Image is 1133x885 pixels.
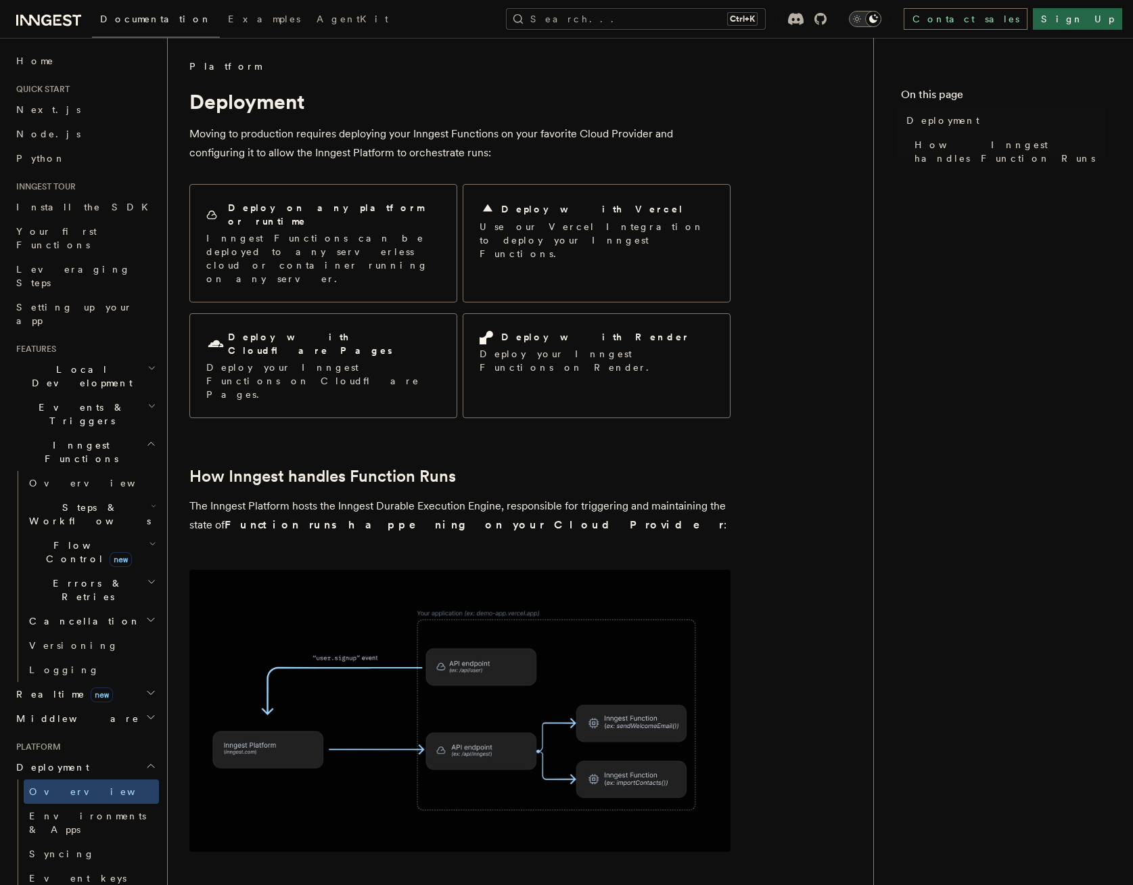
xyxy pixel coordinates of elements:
[225,518,724,531] strong: Function runs happening on your Cloud Provider
[901,87,1106,108] h4: On this page
[24,471,159,495] a: Overview
[11,682,159,706] button: Realtimenew
[220,4,308,37] a: Examples
[29,848,95,859] span: Syncing
[11,84,70,95] span: Quick start
[24,609,159,633] button: Cancellation
[24,576,147,604] span: Errors & Retries
[727,12,758,26] kbd: Ctrl+K
[11,401,147,428] span: Events & Triggers
[11,219,159,257] a: Your first Functions
[11,438,146,466] span: Inngest Functions
[228,201,440,228] h2: Deploy on any platform or runtime
[901,108,1106,133] a: Deployment
[206,361,440,401] p: Deploy your Inngest Functions on Cloudflare Pages.
[915,138,1106,165] span: How Inngest handles Function Runs
[24,614,141,628] span: Cancellation
[11,433,159,471] button: Inngest Functions
[506,8,766,30] button: Search...Ctrl+K
[463,184,731,302] a: Deploy with VercelUse our Vercel Integration to deploy your Inngest Functions.
[11,742,61,752] span: Platform
[24,779,159,804] a: Overview
[16,264,131,288] span: Leveraging Steps
[11,257,159,295] a: Leveraging Steps
[24,658,159,682] a: Logging
[24,804,159,842] a: Environments & Apps
[16,202,156,212] span: Install the SDK
[29,873,126,884] span: Event keys
[480,347,714,374] p: Deploy your Inngest Functions on Render.
[189,313,457,418] a: Deploy with Cloudflare PagesDeploy your Inngest Functions on Cloudflare Pages.
[29,664,99,675] span: Logging
[16,302,133,326] span: Setting up your app
[29,811,146,835] span: Environments & Apps
[16,129,80,139] span: Node.js
[189,467,456,486] a: How Inngest handles Function Runs
[206,231,440,286] p: Inngest Functions can be deployed to any serverless cloud or container running on any server.
[24,842,159,866] a: Syncing
[189,60,261,73] span: Platform
[189,89,731,114] h1: Deployment
[29,640,118,651] span: Versioning
[480,220,714,260] p: Use our Vercel Integration to deploy your Inngest Functions.
[24,501,151,528] span: Steps & Workflows
[24,539,149,566] span: Flow Control
[24,533,159,571] button: Flow Controlnew
[308,4,396,37] a: AgentKit
[463,313,731,418] a: Deploy with RenderDeploy your Inngest Functions on Render.
[11,146,159,171] a: Python
[24,571,159,609] button: Errors & Retries
[228,14,300,24] span: Examples
[906,114,979,127] span: Deployment
[317,14,388,24] span: AgentKit
[16,104,80,115] span: Next.js
[110,552,132,567] span: new
[11,195,159,219] a: Install the SDK
[1033,8,1122,30] a: Sign Up
[206,335,225,354] svg: Cloudflare
[16,54,54,68] span: Home
[92,4,220,38] a: Documentation
[189,184,457,302] a: Deploy on any platform or runtimeInngest Functions can be deployed to any serverless cloud or con...
[24,633,159,658] a: Versioning
[11,97,159,122] a: Next.js
[189,497,731,535] p: The Inngest Platform hosts the Inngest Durable Execution Engine, responsible for triggering and m...
[24,495,159,533] button: Steps & Workflows
[189,124,731,162] p: Moving to production requires deploying your Inngest Functions on your favorite Cloud Provider an...
[11,712,139,725] span: Middleware
[16,153,66,164] span: Python
[11,122,159,146] a: Node.js
[11,761,89,774] span: Deployment
[16,226,97,250] span: Your first Functions
[91,687,113,702] span: new
[11,344,56,355] span: Features
[11,49,159,73] a: Home
[11,755,159,779] button: Deployment
[11,363,147,390] span: Local Development
[11,395,159,433] button: Events & Triggers
[909,133,1106,171] a: How Inngest handles Function Runs
[228,330,440,357] h2: Deploy with Cloudflare Pages
[501,330,690,344] h2: Deploy with Render
[11,687,113,701] span: Realtime
[100,14,212,24] span: Documentation
[904,8,1027,30] a: Contact sales
[189,570,731,852] img: The Inngest Platform communicates with your deployed Inngest Functions by sending requests to you...
[29,478,168,489] span: Overview
[11,357,159,395] button: Local Development
[11,706,159,731] button: Middleware
[11,181,76,192] span: Inngest tour
[849,11,881,27] button: Toggle dark mode
[11,471,159,682] div: Inngest Functions
[501,202,684,216] h2: Deploy with Vercel
[11,295,159,333] a: Setting up your app
[29,786,168,797] span: Overview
